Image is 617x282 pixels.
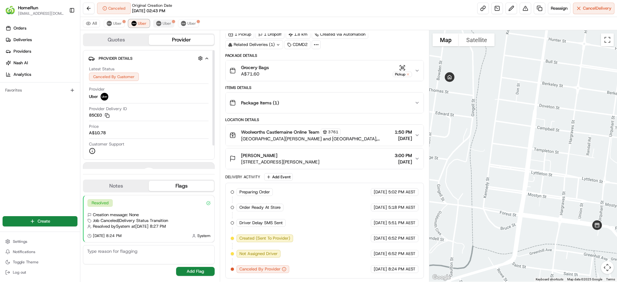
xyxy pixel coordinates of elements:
[583,5,612,11] span: Cancel Delivery
[374,251,387,257] span: [DATE]
[388,205,416,210] span: 5:18 PM AEST
[374,266,387,272] span: [DATE]
[129,20,149,27] button: Uber
[149,181,214,191] button: Flags
[395,135,412,142] span: [DATE]
[606,278,615,281] a: Terms (opens in new tab)
[395,152,412,159] span: 3:00 PM
[163,21,171,26] span: Uber
[239,220,283,226] span: Driver Delay SMS Sent
[225,85,424,90] div: Items Details
[312,30,368,39] div: Created via Automation
[107,21,112,26] img: uber-new-logo.jpeg
[374,220,387,226] span: [DATE]
[3,85,77,95] div: Favorites
[393,72,412,77] div: Pickup
[3,46,80,57] a: Providers
[89,124,99,129] span: Price
[433,33,459,46] button: Show street map
[132,8,165,14] span: [DATE] 02:43 PM
[241,129,319,135] span: Woolworths Castlemaine Online Team
[225,117,424,122] div: Location Details
[104,20,125,27] button: Uber
[89,66,114,72] span: Latest Status
[264,173,293,181] button: Add Event
[3,237,77,246] button: Settings
[226,60,423,81] button: Grocery BagsA$71.60Pickup
[225,40,283,49] div: Related Deliveries (1)
[226,148,423,169] button: [PERSON_NAME][STREET_ADDRESS][PERSON_NAME]3:00 PM[DATE]
[255,30,284,39] div: 1 Dropoff
[13,239,27,244] span: Settings
[225,174,260,180] div: Delivery Activity
[3,268,77,277] button: Log out
[93,224,130,229] span: Resolved by System
[93,218,168,224] span: Job Canceled | Delivery Status Transition
[548,3,570,14] button: Reassign
[93,233,121,238] span: [DATE] 8:24 PM
[286,30,310,39] div: 1.8 km
[149,35,214,45] button: Provider
[459,33,495,46] button: Show satellite imagery
[241,71,269,77] span: A$71.60
[3,216,77,226] button: Create
[328,129,338,135] span: 3761
[3,69,80,80] a: Analytics
[89,141,124,147] span: Customer Support
[13,270,26,275] span: Log out
[374,205,387,210] span: [DATE]
[601,33,614,46] button: Toggle fullscreen view
[395,129,412,135] span: 1:50 PM
[131,224,166,229] span: at [DATE] 8:27 PM
[226,125,423,146] button: Woolworths Castlemaine Online Team3761[GEOGRAPHIC_DATA][PERSON_NAME] and [GEOGRAPHIC_DATA], [GEOG...
[178,20,199,27] button: Uber
[181,21,186,26] img: uber-new-logo.jpeg
[101,93,108,101] img: uber-new-logo.jpeg
[97,3,131,14] div: Canceled
[156,21,161,26] img: uber-new-logo.jpeg
[551,5,568,11] span: Reassign
[225,53,424,58] div: Package Details
[241,152,277,159] span: [PERSON_NAME]
[13,249,35,254] span: Notifications
[536,277,563,282] button: Keyboard shortcuts
[89,112,110,118] button: 85CE0
[225,30,254,39] div: 1 Pickup
[113,21,122,26] span: Uber
[239,266,281,272] span: Canceled By Provider
[89,130,106,136] span: A$10.78
[388,189,416,195] span: 5:02 PM AEST
[241,159,319,165] span: [STREET_ADDRESS][PERSON_NAME]
[83,20,100,27] button: All
[3,3,67,18] button: HomeRunHomeRun[EMAIL_ADDRESS][DOMAIN_NAME]
[89,106,127,112] span: Provider Delivery ID
[89,94,98,100] span: Uber
[131,21,137,26] img: uber-new-logo.jpeg
[3,58,80,68] a: Nash AI
[87,199,113,207] div: Resolved
[3,258,77,267] button: Toggle Theme
[13,37,32,43] span: Deliveries
[18,4,38,11] button: HomeRun
[153,20,174,27] button: Uber
[393,65,412,77] button: Pickup
[5,5,15,15] img: HomeRun
[239,205,281,210] span: Order Ready At Store
[284,40,310,49] div: CDMD2
[573,3,614,14] button: CancelDelivery
[18,11,64,16] span: [EMAIL_ADDRESS][DOMAIN_NAME]
[388,266,416,272] span: 8:24 PM AEST
[374,235,387,241] span: [DATE]
[239,235,290,241] span: Created (Sent To Provider)
[13,72,31,77] span: Analytics
[239,189,270,195] span: Preparing Order
[239,251,278,257] span: Not Assigned Driver
[241,64,269,71] span: Grocery Bags
[226,93,423,113] button: Package Items (1)
[567,278,602,281] span: Map data ©2025 Google
[197,233,210,238] span: System
[395,159,412,165] span: [DATE]
[374,189,387,195] span: [DATE]
[3,23,80,33] a: Orders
